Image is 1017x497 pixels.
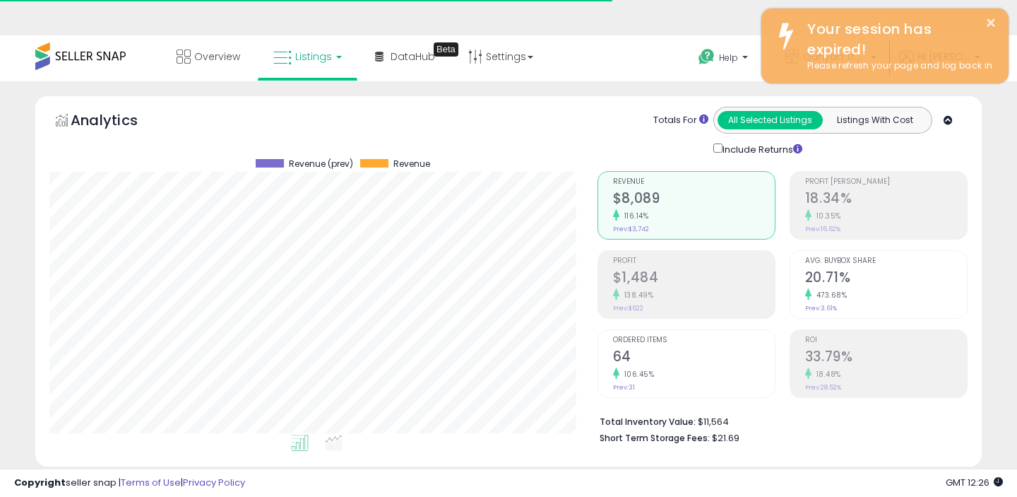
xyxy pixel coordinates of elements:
span: Profit [613,257,775,265]
b: Short Term Storage Fees: [600,432,710,444]
h2: $1,484 [613,269,775,288]
span: Revenue [613,178,775,186]
span: Avg. Buybox Share [805,257,967,265]
small: Prev: 31 [613,383,635,392]
span: DataHub [391,49,435,64]
small: Prev: $622 [613,304,643,312]
small: Prev: 16.62% [805,225,840,233]
span: Help [719,52,738,64]
span: Ordered Items [613,337,775,344]
button: All Selected Listings [718,111,823,129]
div: seller snap | | [14,476,245,490]
h2: 20.71% [805,269,967,288]
h2: 18.34% [805,190,967,209]
h5: Analytics [71,110,165,134]
span: 2025-09-12 12:26 GMT [946,476,1003,489]
span: Listings [295,49,332,64]
small: Prev: 28.52% [805,383,841,392]
div: Totals For [653,114,708,127]
a: Settings [458,35,544,78]
strong: Copyright [14,476,66,489]
span: Revenue [393,159,430,169]
small: Prev: 3.61% [805,304,837,312]
div: Your session has expired! [797,19,998,59]
h2: 64 [613,349,775,368]
div: Please refresh your page and log back in [797,59,998,73]
a: DataHub [364,35,446,78]
small: 116.14% [619,211,649,221]
span: Revenue (prev) [289,159,353,169]
span: $21.69 [712,431,739,445]
h2: 33.79% [805,349,967,368]
span: Profit [PERSON_NAME] [805,178,967,186]
a: Terms of Use [121,476,181,489]
b: Total Inventory Value: [600,416,696,428]
a: Privacy Policy [183,476,245,489]
small: 18.48% [811,369,841,380]
small: 106.45% [619,369,655,380]
a: Listings [263,35,352,78]
i: Get Help [698,48,715,66]
small: Prev: $3,742 [613,225,649,233]
a: Overview [166,35,251,78]
small: 473.68% [811,290,847,300]
button: Listings With Cost [822,111,927,129]
div: Include Returns [703,141,819,157]
span: Overview [194,49,240,64]
span: ROI [805,337,967,344]
a: Help [687,37,762,81]
small: 138.49% [619,290,654,300]
div: Tooltip anchor [434,42,458,57]
li: $11,564 [600,412,957,429]
small: 10.35% [811,211,841,221]
h2: $8,089 [613,190,775,209]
